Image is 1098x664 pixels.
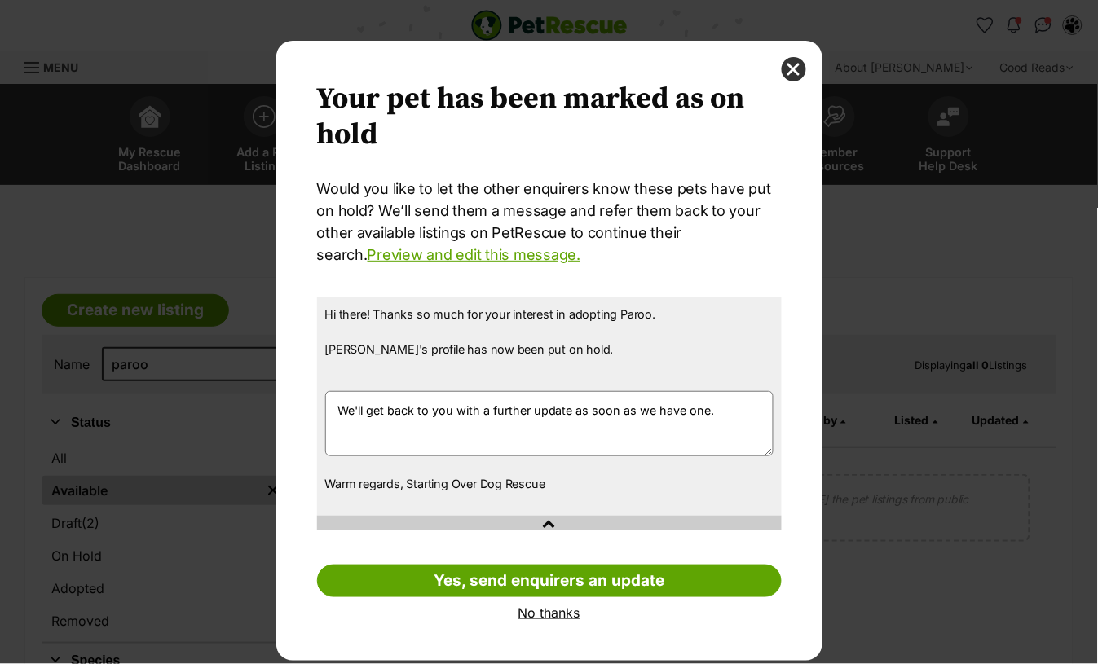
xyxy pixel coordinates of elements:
[317,565,782,597] a: Yes, send enquirers an update
[325,306,774,376] p: Hi there! Thanks so much for your interest in adopting Paroo. [PERSON_NAME]'s profile has now bee...
[317,605,782,620] a: No thanks
[782,57,806,81] button: close
[325,391,774,456] textarea: We'll get back to you with a further update as soon as we have one.
[317,178,782,266] p: Would you like to let the other enquirers know these pets have put on hold? We’ll send them a mes...
[368,246,580,263] a: Preview and edit this message.
[325,475,774,493] p: Warm regards, Starting Over Dog Rescue
[317,81,782,153] h2: Your pet has been marked as on hold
